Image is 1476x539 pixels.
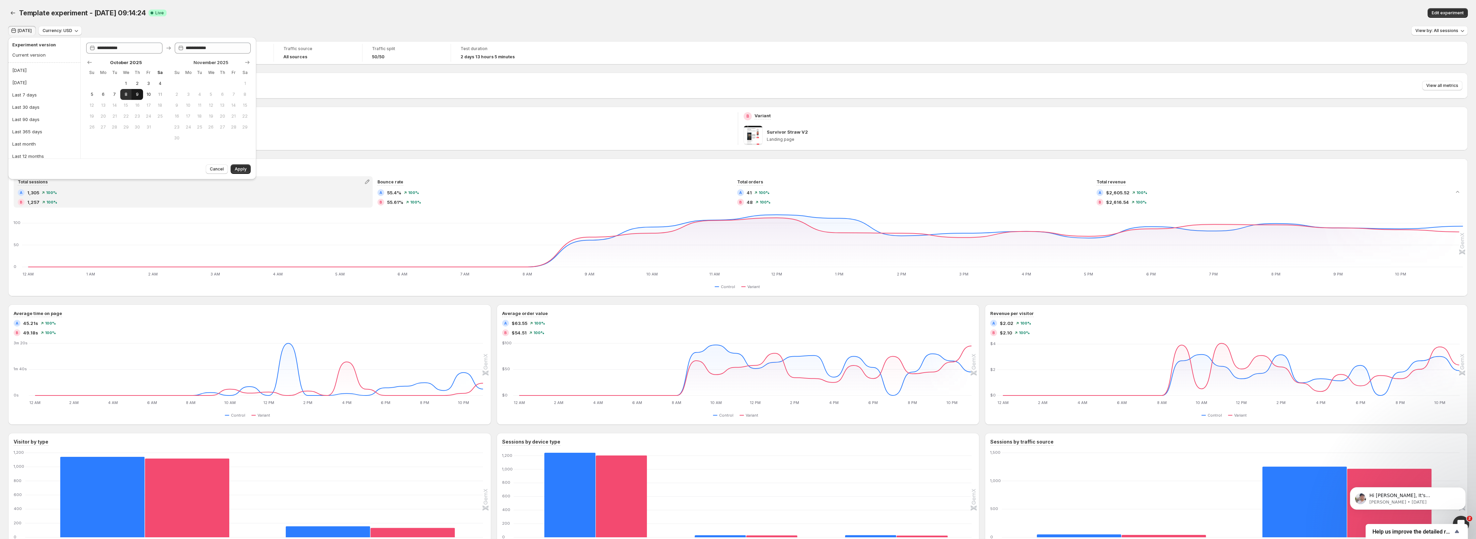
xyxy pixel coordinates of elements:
span: 100% [45,321,56,325]
iframe: Intercom notifications message [1340,473,1476,521]
text: 5 PM [1084,272,1093,276]
span: 16 [174,114,180,119]
button: Variant [740,411,761,419]
g: New: Control 1,142,Variant 1,118 [32,453,258,537]
button: Show next month, December 2025 [243,58,252,67]
button: Friday October 3 2025 [143,78,154,89]
div: Last 30 days [12,104,40,110]
p: Landing page [767,137,1462,142]
text: 4 PM [1022,272,1031,276]
button: Monday October 13 2025 [97,100,109,111]
button: Thursday October 2 2025 [131,78,143,89]
div: Last 7 days [12,91,37,98]
span: 27 [219,124,225,130]
span: $63.55 [512,320,527,327]
button: Thursday November 6 2025 [217,89,228,100]
span: 17 [185,114,191,119]
div: Last 365 days [12,128,42,135]
button: Apply [231,164,251,174]
button: Saturday November 15 2025 [239,100,251,111]
span: 10 [146,92,152,97]
h2: A [1099,191,1101,195]
span: Variant [747,284,760,289]
th: Tuesday [194,67,205,78]
th: Sunday [171,67,183,78]
span: 45.21s [23,320,38,327]
a: Traffic split50/50 [372,45,441,60]
button: Current version [10,49,76,60]
span: We [208,70,214,75]
button: Wednesday October 15 2025 [120,100,131,111]
button: Wednesday November 26 2025 [205,122,217,133]
button: Wednesday November 5 2025 [205,89,217,100]
span: 100% [46,191,57,195]
text: 12 AM [22,272,34,276]
span: 41 [747,189,752,196]
button: Last month [10,138,78,149]
span: 3 [185,92,191,97]
span: 7 [231,92,236,97]
button: Thursday October 30 2025 [131,122,143,133]
span: 27 [100,124,106,130]
h2: B [1099,200,1101,204]
button: Sunday November 23 2025 [171,122,183,133]
text: 10 PM [1395,272,1406,276]
span: $2,616.54 [1106,199,1129,206]
span: Th [219,70,225,75]
button: Thursday November 13 2025 [217,100,228,111]
span: 100% [1136,200,1147,204]
button: Thursday November 20 2025 [217,111,228,122]
text: 7 AM [460,272,469,276]
span: Currency: USD [43,28,72,33]
h2: Experiment version [12,41,74,48]
button: View by: All sessions [1411,26,1468,35]
span: 9 [134,92,140,97]
button: Thursday October 23 2025 [131,111,143,122]
h2: B [379,200,382,204]
a: Test duration2 days 13 hours 5 minutes [461,45,530,60]
button: Currency: USD [38,26,82,35]
span: 11 [157,92,163,97]
button: Last 12 months [10,151,78,162]
span: We [123,70,129,75]
p: Variant [755,112,771,119]
button: Collapse chart [1453,187,1462,197]
span: 1 [123,81,129,86]
span: 23 [174,124,180,130]
g: Mobile: Control 1,244,Variant 1,204 [520,453,670,537]
span: 15 [123,103,129,108]
span: Sa [157,70,163,75]
span: 8 [123,92,129,97]
h2: A [739,191,742,195]
span: 21 [112,114,118,119]
button: Monday October 20 2025 [97,111,109,122]
text: 10 AM [646,272,658,276]
th: Wednesday [205,67,217,78]
button: Friday October 10 2025 [143,89,154,100]
button: Saturday October 25 2025 [154,111,166,122]
h4: All sources [283,54,307,60]
span: 55.61% [387,199,403,206]
g: Tablet: Control 30,Variant 28 [671,453,821,537]
span: 24 [185,124,191,130]
button: Saturday November 1 2025 [239,78,251,89]
span: Fr [231,70,236,75]
span: 7 [112,92,118,97]
text: 2 AM [148,272,158,276]
button: Friday November 7 2025 [228,89,239,100]
span: 6 [219,92,225,97]
span: 19 [208,114,214,119]
span: Control [721,284,735,289]
th: Monday [183,67,194,78]
button: Last 90 days [10,114,78,125]
text: 11 AM [709,272,720,276]
span: 1 [242,81,248,86]
button: Sunday November 9 2025 [171,100,183,111]
span: 2 [174,92,180,97]
span: Tu [197,70,202,75]
span: $2,605.52 [1106,189,1130,196]
span: 22 [242,114,248,119]
span: 14 [112,103,118,108]
span: 12 [208,103,214,108]
img: Profile image for Antony [15,20,26,31]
